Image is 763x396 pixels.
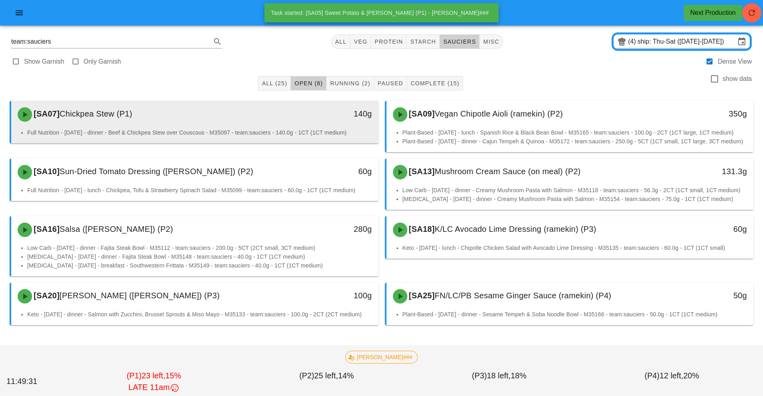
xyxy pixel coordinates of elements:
[407,225,435,233] span: [SA18]
[407,291,435,300] span: [SA25]
[32,291,60,300] span: [SA20]
[290,289,372,302] div: 100g
[290,223,372,235] div: 280g
[24,58,64,66] label: Show Garnish
[371,34,407,49] button: protein
[326,76,374,90] button: Running (2)
[27,261,372,270] li: [MEDICAL_DATA] - [DATE] - breakfast - Southwestern Frittata - M35149 - team:sauciers - 40.0g - 1C...
[27,252,372,261] li: [MEDICAL_DATA] - [DATE] - dinner - Fajita Steak Bowl - M35148 - team:sauciers - 40.0g - 1CT (1CT ...
[68,368,240,395] div: (P1) 15%
[350,34,371,49] button: veg
[354,38,368,45] span: veg
[335,38,347,45] span: All
[350,351,413,363] span: [PERSON_NAME]###
[403,186,747,195] li: Low Carb - [DATE] - dinner - Creamy Mushroom Pasta with Salmon - M35118 - team:sauciers - 56.3g -...
[290,165,372,178] div: 60g
[443,38,476,45] span: sauciers
[403,137,747,146] li: Plant-Based - [DATE] - dinner - Cajun Tempeh & Quinoa - M35172 - team:sauciers - 250.0g - 5CT (1C...
[60,109,132,118] span: Chickpea Stew (P1)
[258,76,291,90] button: All (25)
[374,76,407,90] button: Paused
[32,167,60,176] span: [SA10]
[435,109,563,118] span: Vegan Chipotle Aioli (ramekin) (P2)
[666,165,747,178] div: 131.3g
[407,76,463,90] button: Complete (15)
[141,371,165,380] span: 23 left,
[27,186,372,195] li: Full Nutrition - [DATE] - lunch - Chickpea, Tofu & Strawberry Spinach Salad - M35099 - team:sauci...
[32,225,60,233] span: [SA16]
[27,310,372,319] li: Keto - [DATE] - dinner - Salmon with Zucchini, Brussel Sprouts & Miso Mayo - M35133 - team:saucie...
[413,368,586,395] div: (P3) 18%
[410,38,436,45] span: starch
[487,371,511,380] span: 18 left,
[403,310,747,319] li: Plant-Based - [DATE] - dinner - Sesame Tempeh & Soba Noodle Bowl - M35166 - team:sauciers - 50.0g...
[403,243,747,252] li: Keto - [DATE] - lunch - Chipotle Chicken Salad with Avocado Lime Dressing - M35135 - team:saucier...
[407,34,439,49] button: starch
[403,128,747,137] li: Plant-Based - [DATE] - lunch - Spanish Rice & Black Bean Bowl - M35165 - team:sauciers - 100.0g -...
[27,243,372,252] li: Low Carb - [DATE] - dinner - Fajita Steak Bowl - M35112 - team:sauciers - 200.0g - 5CT (2CT small...
[483,38,499,45] span: misc
[290,107,372,120] div: 140g
[32,109,60,118] span: [SA07]
[407,109,435,118] span: [SA09]
[628,38,638,46] div: (4)
[60,225,173,233] span: Salsa ([PERSON_NAME]) (P2)
[291,76,326,90] button: Open (8)
[440,34,480,49] button: sauciers
[666,289,747,302] div: 50g
[294,80,323,86] span: Open (8)
[666,223,747,235] div: 60g
[84,58,121,66] label: Only Garnish
[718,58,752,66] label: Dense View
[262,80,287,86] span: All (25)
[60,167,254,176] span: Sun-Dried Tomato Dressing ([PERSON_NAME]) (P2)
[60,291,220,300] span: [PERSON_NAME] ([PERSON_NAME]) (P3)
[690,8,736,18] div: Next Production
[435,291,611,300] span: FN/LC/PB Sesame Ginger Sauce (ramekin) (P4)
[314,371,338,380] span: 25 left,
[403,195,747,203] li: [MEDICAL_DATA] - [DATE] - dinner - Creamy Mushroom Pasta with Salmon - M35154 - team:sauciers - 7...
[407,167,435,176] span: [SA13]
[5,374,68,389] div: 11:49:31
[69,382,239,394] div: LATE 11am
[723,75,752,83] label: show data
[666,107,747,120] div: 350g
[586,368,758,395] div: (P4) 20%
[240,368,413,395] div: (P2) 14%
[410,80,459,86] span: Complete (15)
[330,80,370,86] span: Running (2)
[377,80,403,86] span: Paused
[435,225,596,233] span: K/LC Avocado Lime Dressing (ramekin) (P3)
[435,167,580,176] span: Mushroom Cream Sauce (on meal) (P2)
[27,128,372,137] li: Full Nutrition - [DATE] - dinner - Beef & Chickpea Stew over Couscous - M35097 - team:sauciers - ...
[374,38,403,45] span: protein
[479,34,503,49] button: misc
[331,34,350,49] button: All
[660,371,683,380] span: 12 left,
